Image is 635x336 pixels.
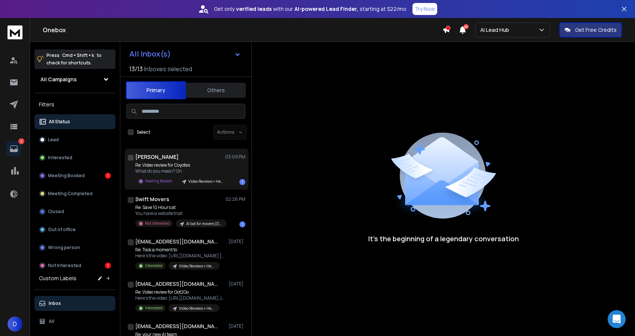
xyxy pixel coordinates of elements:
p: Get only with our starting at $22/mo [214,5,406,13]
p: Not Interested [48,263,81,269]
p: Not Interested [145,221,170,226]
p: You have a website that [135,211,225,217]
button: Lead [34,132,115,147]
button: D [7,317,22,332]
p: Meeting Booked [48,173,85,179]
h1: All Inbox(s) [129,50,171,58]
p: Video Reviews + HeyGen subflow [188,179,224,184]
h1: All Campaigns [40,76,77,83]
button: All Campaigns [34,72,115,87]
p: Interested [145,263,163,269]
button: All Inbox(s) [123,46,247,61]
p: It’s the beginning of a legendary conversation [368,233,519,244]
h3: Filters [34,99,115,110]
p: Try Now [415,5,435,13]
button: All [34,314,115,329]
button: Meeting Booked1 [34,168,115,183]
button: Interested [34,150,115,165]
p: Here's the video: [URL][DOMAIN_NAME] [[URL][DOMAIN_NAME]] Just making sure [135,253,225,259]
p: [DATE] [229,323,245,329]
p: 02:26 PM [226,196,245,202]
span: 13 / 13 [129,64,143,73]
p: Interested [48,155,72,161]
button: Closed [34,204,115,219]
p: Press to check for shortcuts. [46,52,102,67]
p: AI bot for movers [GEOGRAPHIC_DATA] [186,221,222,227]
p: Re: Took a moment to [135,247,225,253]
button: Primary [126,81,186,99]
p: 2 [18,138,24,144]
div: 1 [105,263,111,269]
p: Interested [145,305,163,311]
label: Select [137,129,150,135]
h1: [EMAIL_ADDRESS][DOMAIN_NAME] [135,238,218,245]
h1: Swift Movers [135,196,169,203]
button: Wrong person [34,240,115,255]
div: Open Intercom Messenger [608,310,626,328]
button: Inbox [34,296,115,311]
span: 40 [463,24,469,29]
p: Get Free Credits [575,26,617,34]
p: [DATE] [229,281,245,287]
p: All [49,318,54,324]
p: 03:09 PM [225,154,245,160]
p: Inbox [49,300,61,306]
p: Here's the video: [URL][DOMAIN_NAME] Just making sure [135,295,225,301]
p: All Status [49,119,70,125]
div: 1 [105,173,111,179]
div: 1 [239,221,245,227]
p: Video Reviews + HeyGen subflow [179,263,215,269]
img: logo [7,25,22,39]
p: What do you mean? On [135,168,225,174]
button: Try Now [412,3,437,15]
p: Lead [48,137,59,143]
button: Others [186,82,246,99]
h3: Custom Labels [39,275,76,282]
p: Out of office [48,227,76,233]
div: 1 [239,179,245,185]
p: Re: Save 10 Hours at [135,205,225,211]
h3: Inboxes selected [144,64,192,73]
h1: [EMAIL_ADDRESS][DOMAIN_NAME] [135,323,218,330]
p: Ai Lead Hub [480,26,512,34]
h1: [PERSON_NAME] [135,153,179,161]
p: Wrong person [48,245,80,251]
h1: [EMAIL_ADDRESS][DOMAIN_NAME] [135,280,218,288]
p: Closed [48,209,64,215]
p: Meeting Booked [145,178,172,184]
strong: AI-powered Lead Finder, [294,5,358,13]
span: Cmd + Shift + k [61,51,95,60]
button: All Status [34,114,115,129]
button: Get Free Credits [559,22,622,37]
a: 2 [6,141,21,156]
strong: verified leads [236,5,272,13]
p: Re: Video review for Got2Go [135,289,225,295]
p: Meeting Completed [48,191,93,197]
p: Video Reviews + HeyGen subflow [179,306,215,311]
button: Not Interested1 [34,258,115,273]
p: [DATE] [229,239,245,245]
h1: Onebox [43,25,442,34]
button: Out of office [34,222,115,237]
p: Re: Video review for Coyotes [135,162,225,168]
button: Meeting Completed [34,186,115,201]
